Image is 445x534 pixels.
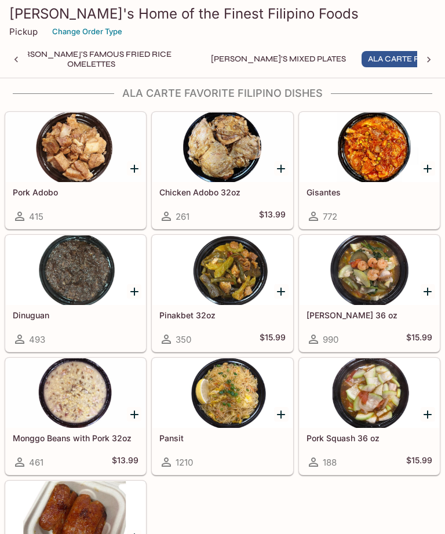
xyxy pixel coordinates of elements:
[205,51,352,67] button: [PERSON_NAME]'s Mixed Plates
[299,235,440,352] a: [PERSON_NAME] 36 oz990$15.99
[127,161,141,176] button: Add Pork Adobo
[152,235,292,305] div: Pinakbet 32oz
[13,433,138,443] h5: Monggo Beans with Pork 32oz
[29,457,43,468] span: 461
[274,284,289,299] button: Add Pinakbet 32oz
[307,433,432,443] h5: Pork Squash 36 oz
[13,187,138,197] h5: Pork Adobo
[159,187,285,197] h5: Chicken Adobo 32oz
[299,358,440,475] a: Pork Squash 36 oz188$15.99
[307,187,432,197] h5: Gisantes
[421,284,435,299] button: Add Sari Sari 36 oz
[9,5,436,23] h3: [PERSON_NAME]'s Home of the Finest Filipino Foods
[421,407,435,422] button: Add Pork Squash 36 oz
[6,235,145,305] div: Dinuguan
[300,112,439,182] div: Gisantes
[300,358,439,428] div: Pork Squash 36 oz
[152,112,293,229] a: Chicken Adobo 32oz261$13.99
[152,358,293,475] a: Pansit1210
[406,455,432,469] h5: $15.99
[159,310,285,320] h5: Pinakbet 32oz
[323,457,337,468] span: 188
[299,112,440,229] a: Gisantes772
[127,407,141,422] button: Add Monggo Beans with Pork 32oz
[152,358,292,428] div: Pansit
[176,211,189,222] span: 261
[152,112,292,182] div: Chicken Adobo 32oz
[406,332,432,346] h5: $15.99
[13,310,138,320] h5: Dinuguan
[274,161,289,176] button: Add Chicken Adobo 32oz
[47,23,127,41] button: Change Order Type
[152,235,293,352] a: Pinakbet 32oz350$15.99
[176,457,193,468] span: 1210
[323,334,338,345] span: 990
[307,310,432,320] h5: [PERSON_NAME] 36 oz
[300,235,439,305] div: Sari Sari 36 oz
[9,26,38,37] p: Pickup
[176,334,191,345] span: 350
[5,87,440,100] h4: Ala Carte Favorite Filipino Dishes
[5,358,146,475] a: Monggo Beans with Pork 32oz461$13.99
[29,334,45,345] span: 493
[5,112,146,229] a: Pork Adobo415
[274,407,289,422] button: Add Pansit
[421,161,435,176] button: Add Gisantes
[5,235,146,352] a: Dinuguan493
[159,433,285,443] h5: Pansit
[6,358,145,428] div: Monggo Beans with Pork 32oz
[127,284,141,299] button: Add Dinuguan
[112,455,138,469] h5: $13.99
[323,211,337,222] span: 772
[6,112,145,182] div: Pork Adobo
[259,209,286,223] h5: $13.99
[260,332,286,346] h5: $15.99
[29,211,43,222] span: 415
